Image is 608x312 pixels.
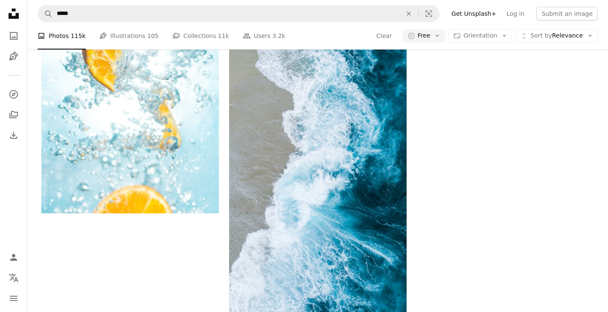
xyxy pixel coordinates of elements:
span: 105 [147,31,159,41]
a: Home — Unsplash [5,5,22,24]
a: Log in [501,7,529,20]
span: Orientation [463,32,497,39]
form: Find visuals sitewide [38,5,439,22]
button: Search Unsplash [38,6,52,22]
a: Illustrations [5,48,22,65]
button: Visual search [419,6,439,22]
button: Sort byRelevance [515,29,598,43]
a: Explore [5,86,22,103]
button: Clear [399,6,418,22]
button: Free [403,29,445,43]
span: Sort by [530,32,552,39]
span: Relevance [530,32,583,40]
a: Download History [5,127,22,144]
a: Photos [5,27,22,44]
a: Illustrations 105 [99,22,159,50]
a: sliced orange fruits underwater [41,93,219,101]
a: body of water on beach shore [229,150,407,158]
button: Clear [376,29,393,43]
a: Get Unsplash+ [446,7,501,20]
button: Language [5,269,22,286]
button: Submit an image [536,7,598,20]
span: Free [418,32,431,40]
button: Menu [5,290,22,307]
a: Collections 11k [172,22,229,50]
span: 3.2k [272,31,285,41]
a: Log in / Sign up [5,249,22,266]
button: Orientation [448,29,512,43]
span: 11k [218,31,229,41]
a: Users 3.2k [243,22,285,50]
a: Collections [5,106,22,123]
